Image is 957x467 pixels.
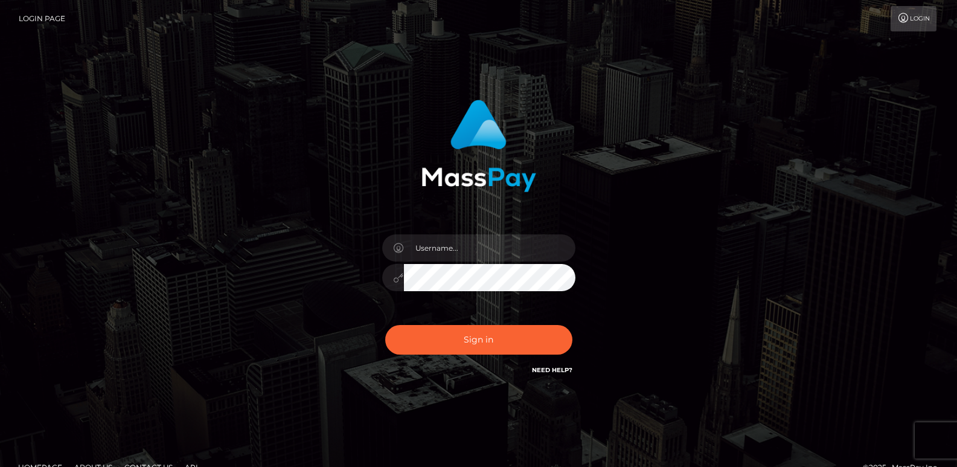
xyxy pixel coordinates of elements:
a: Login Page [19,6,65,31]
img: MassPay Login [421,100,536,192]
button: Sign in [385,325,572,355]
a: Login [891,6,936,31]
a: Need Help? [532,366,572,374]
input: Username... [404,234,575,262]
